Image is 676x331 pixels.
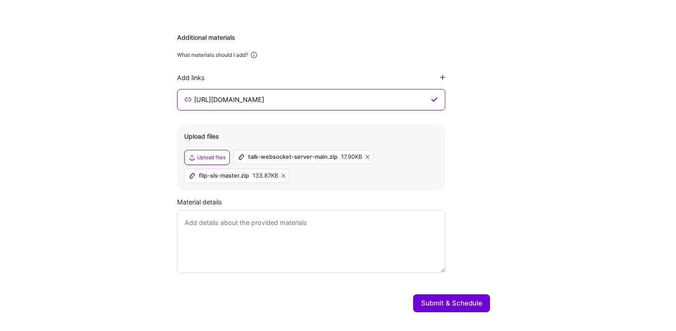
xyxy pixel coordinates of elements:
[199,172,249,179] div: flip-sls-master.zip
[184,132,438,141] div: Upload files
[253,172,278,179] div: 133.87KB
[197,154,226,161] div: Upload files
[177,73,205,82] div: Add links
[413,294,490,312] button: Submit & Schedule
[177,33,490,42] div: Additional materials
[282,174,285,178] i: icon Close
[193,94,429,105] input: Enter link
[366,155,369,159] i: icon Close
[248,153,338,161] div: talk-websocket-server-main.zip
[431,96,438,103] i: icon CheckPurple
[237,153,245,161] i: icon Attachment
[250,51,258,59] i: icon Info
[341,153,362,161] div: 17.90KB
[188,172,195,179] i: icon Attachment
[177,51,248,59] div: What materials should I add?
[177,197,490,207] div: Material details
[185,96,191,103] i: icon LinkSecondary
[440,75,445,80] i: icon PlusBlackFlat
[188,154,195,161] i: icon Upload2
